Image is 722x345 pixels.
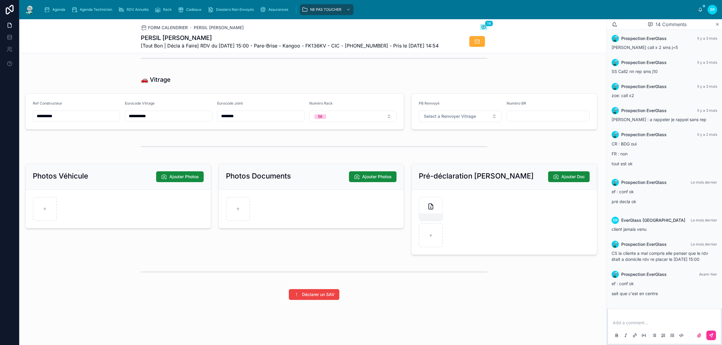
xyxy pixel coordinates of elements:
[148,25,188,31] span: FORM CALENDRIER
[691,242,717,246] span: Le mois dernier
[697,36,717,41] span: Il y a 3 mois
[309,101,333,105] span: Numéro Rack
[621,179,667,185] span: Prospection EverGlass
[480,24,487,31] button: 14
[621,84,667,90] span: Prospection EverGlass
[125,101,155,105] span: Eurocode Vitrage
[289,289,339,300] button: Déclarer un SAV
[691,218,717,222] span: Le mois dernier
[621,217,685,223] span: EverGlass [GEOGRAPHIC_DATA]
[24,5,35,14] img: App logo
[268,7,288,12] span: Assurances
[419,111,502,122] button: Select Button
[612,198,717,205] p: pré decla ok
[419,171,534,181] h2: Pré-déclaration [PERSON_NAME]
[349,171,396,182] button: Ajouter Photos
[217,101,243,105] span: Eurocode Joint
[176,4,206,15] a: Cadeaux
[309,111,396,122] button: Select Button
[621,132,667,138] span: Prospection EverGlass
[186,7,202,12] span: Cadeaux
[362,174,392,180] span: Ajouter Photos
[116,4,153,15] a: RDV Annulés
[612,151,717,157] p: FR : non
[141,75,171,84] h1: 🚗 Vitrage
[612,280,717,287] p: ef : conf ok
[226,171,291,181] h2: Photos Documents
[621,35,667,41] span: Prospection EverGlass
[302,292,335,298] span: Déclarer un SAV
[621,60,667,66] span: Prospection EverGlass
[612,188,717,195] p: ef : conf ok
[42,4,69,15] a: Agenda
[612,117,706,122] span: [PERSON_NAME] : a rappeler je rappel sans rep
[194,25,244,31] a: PERSIL [PERSON_NAME]
[156,171,204,182] button: Ajouter Photos
[612,141,717,147] p: CR : BDG oui
[561,174,585,180] span: Ajouter Doc
[127,7,149,12] span: RDV Annulés
[612,290,717,297] p: sait que c'est en centre
[697,132,717,137] span: Il y a 2 mois
[507,101,526,105] span: Numéro BR
[80,7,112,12] span: Agenda Technicien
[697,60,717,65] span: Il y a 3 mois
[69,4,116,15] a: Agenda Technicien
[612,227,646,232] span: client jamais venu
[612,93,634,98] span: zoe: call x2
[163,7,172,12] span: Rack
[206,4,258,15] a: Dossiers Non Envoyés
[485,20,493,26] span: 14
[300,4,353,15] a: NE PAS TOUCHER
[310,7,341,12] span: NE PAS TOUCHER
[710,7,715,12] span: ER
[258,4,292,15] a: Assurances
[141,34,439,42] h1: PERSIL [PERSON_NAME]
[153,4,176,15] a: Rack
[612,45,678,50] span: [PERSON_NAME] call x 2 sms j+5
[699,272,717,276] span: Avant-hier
[419,101,440,105] span: PB Renvoyé
[621,271,667,277] span: Prospection EverGlass
[621,241,667,247] span: Prospection EverGlass
[424,113,476,119] span: Select a Renvoyer Vitrage
[621,108,667,114] span: Prospection EverGlass
[318,114,322,119] div: 56
[691,180,717,185] span: Le mois dernier
[697,108,717,113] span: Il y a 3 mois
[33,171,88,181] h2: Photos Véhicule
[33,101,62,105] span: Ref Constructeur
[612,251,708,262] span: CS la cliente a mal compris elle penser que le rdv était a domicile rdv re placer le [DATE] 15:00
[697,84,717,89] span: Il y a 3 mois
[612,69,658,74] span: SS Call2 nn rep sms j10
[613,218,618,223] span: ER
[548,171,590,182] button: Ajouter Doc
[141,25,188,31] a: FORM CALENDRIER
[40,3,698,16] div: scrollable content
[52,7,65,12] span: Agenda
[141,42,439,49] span: [Tout Bon | Décla à Faire] RDV du [DATE] 15:00 - Pare-Brise - Kangoo - FK136KV - CIC - [PHONE_NUM...
[612,160,717,167] p: tout est ok
[216,7,254,12] span: Dossiers Non Envoyés
[656,21,687,28] span: 14 Comments
[169,174,199,180] span: Ajouter Photos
